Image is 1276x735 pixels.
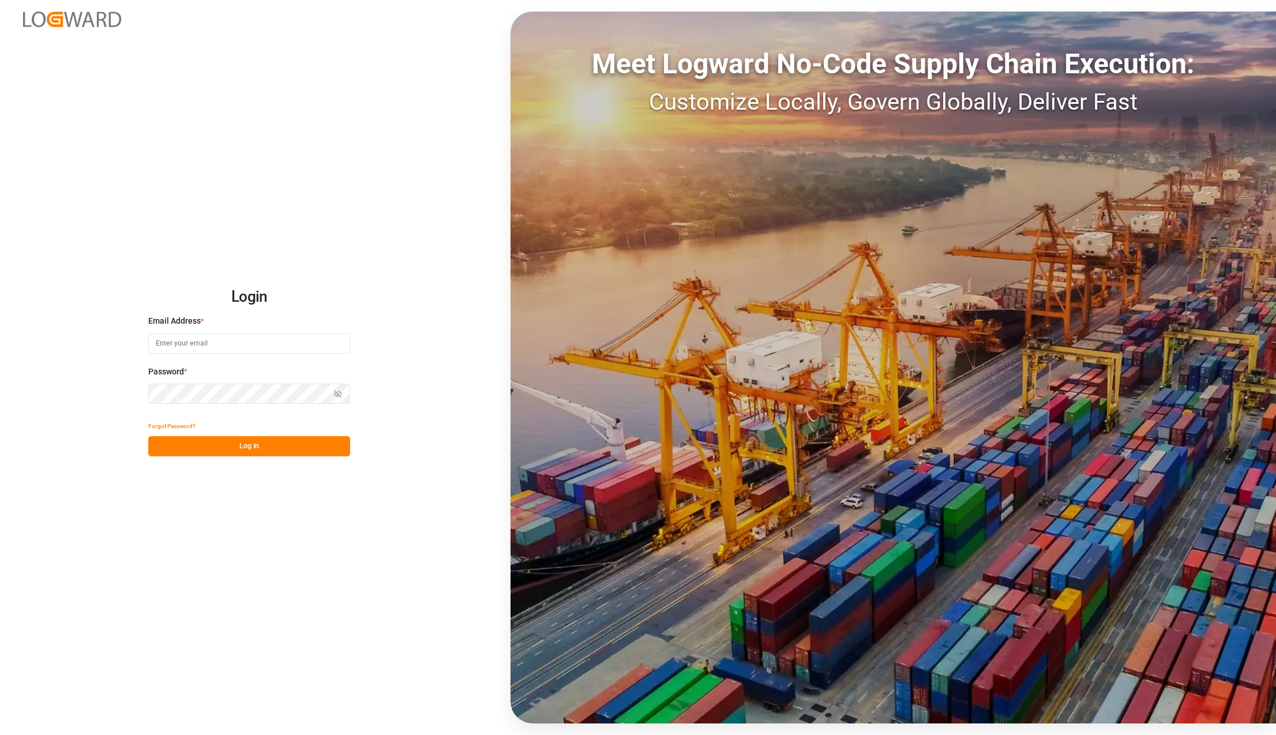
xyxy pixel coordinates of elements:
[148,315,201,327] span: Email Address
[23,12,121,27] img: Logward_new_orange.png
[511,43,1276,85] div: Meet Logward No-Code Supply Chain Execution:
[148,436,350,456] button: Log In
[148,279,350,316] h2: Login
[148,416,196,436] button: Forgot Password?
[148,366,184,378] span: Password
[511,85,1276,119] div: Customize Locally, Govern Globally, Deliver Fast
[148,333,350,354] input: Enter your email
